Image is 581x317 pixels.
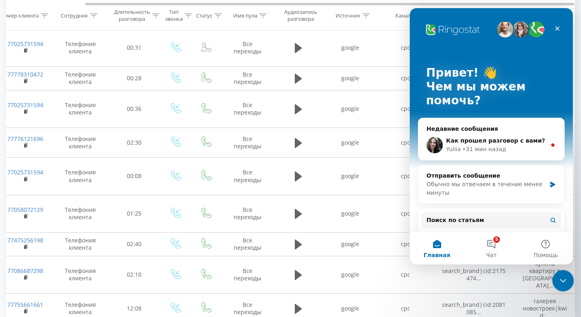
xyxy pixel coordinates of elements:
div: Сотрудник [61,12,88,19]
iframe: Intercom live chat [552,270,574,292]
div: Тип звонка [165,9,183,22]
a: 77025731594 [7,168,43,176]
td: google [323,90,378,128]
span: купить квартиру в [GEOGRAPHIC_DATA]... [523,260,567,290]
td: cpc [378,90,433,128]
div: Статус [196,12,212,19]
td: 02:30 [109,128,160,158]
td: Все переходы [221,195,274,232]
td: google [323,66,378,90]
td: Все переходы [221,29,274,66]
td: 00:36 [109,90,160,128]
td: cpc [378,232,433,256]
td: 02:40 [109,232,160,256]
td: Телефония клиента [52,195,109,232]
div: Источник [336,12,360,19]
td: 00:08 [109,158,160,195]
td: google [323,128,378,158]
a: 77086687298 [7,267,43,275]
span: search_brand|cid:2175474... [442,267,506,282]
td: Телефония клиента [52,29,109,66]
a: 77778310472 [7,70,43,78]
a: 77755661661 [7,301,43,308]
td: cpc [378,158,433,195]
td: Все переходы [221,90,274,128]
td: google [323,29,378,66]
td: Телефония клиента [52,90,109,128]
td: Все переходы [221,66,274,90]
td: google [323,232,378,256]
td: google [323,158,378,195]
td: 00:28 [109,66,160,90]
td: cpc [378,256,433,293]
td: Телефония клиента [52,128,109,158]
div: Канал [395,12,411,19]
a: 77776121696 [7,135,43,143]
td: Телефония клиента [52,232,109,256]
a: 77025731594 [7,101,43,109]
a: 77025731594 [7,40,43,48]
td: Телефония клиента [52,158,109,195]
td: Все переходы [221,158,274,195]
div: Аудиозапись разговора [281,9,320,22]
td: Все переходы [221,232,274,256]
a: 77475256198 [7,236,43,244]
td: google [323,256,378,293]
span: search_brand|cid:2081085... [442,301,506,316]
td: 01:25 [109,195,160,232]
td: Все переходы [221,256,274,293]
a: 77058072129 [7,206,43,214]
td: Телефония клиента [52,256,109,293]
td: google [323,195,378,232]
td: Все переходы [221,128,274,158]
td: cpc [378,195,433,232]
td: Телефония клиента [52,66,109,90]
div: Длительность разговора [114,9,150,22]
div: Имя пула [233,12,257,19]
td: cpc [378,66,433,90]
td: 00:31 [109,29,160,66]
td: 02:10 [109,256,160,293]
td: cpc [378,128,433,158]
iframe: Intercom live chat [410,8,573,264]
td: cpc [378,29,433,66]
